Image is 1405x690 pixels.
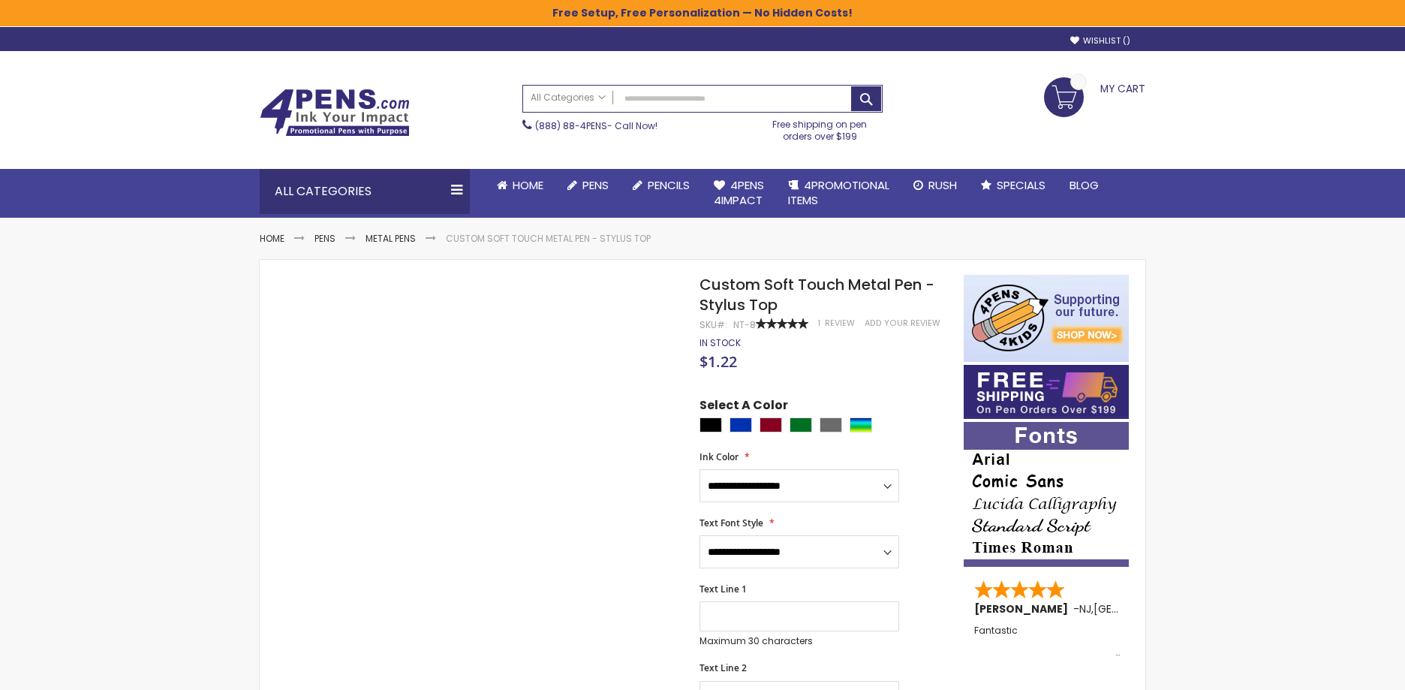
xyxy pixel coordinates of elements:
div: Green [790,417,812,432]
span: Text Font Style [699,517,763,529]
span: Text Line 1 [699,583,747,595]
a: All Categories [523,86,613,110]
span: In stock [699,336,741,349]
div: Availability [699,337,741,349]
a: Rush [901,169,969,202]
strong: SKU [699,318,727,331]
div: Black [699,417,722,432]
a: Pencils [621,169,702,202]
a: Add Your Review [865,318,940,329]
span: $1.22 [699,351,737,372]
span: 4PROMOTIONAL ITEMS [788,177,889,208]
span: Custom Soft Touch Metal Pen - Stylus Top [699,274,934,315]
div: Assorted [850,417,872,432]
div: Free shipping on pen orders over $199 [757,113,883,143]
a: Metal Pens [366,232,416,245]
span: 1 [818,318,820,329]
img: font-personalization-examples [964,422,1129,567]
a: Specials [969,169,1058,202]
a: Home [260,232,284,245]
p: Maximum 30 characters [699,635,899,647]
span: All Categories [531,92,606,104]
a: Home [485,169,555,202]
a: 4PROMOTIONALITEMS [776,169,901,218]
span: NJ [1079,601,1091,616]
span: Select A Color [699,397,788,417]
div: Blue [730,417,752,432]
span: Rush [928,177,957,193]
span: Text Line 2 [699,661,747,674]
div: Burgundy [760,417,782,432]
div: 100% [756,318,808,329]
div: Grey [820,417,842,432]
iframe: Google Customer Reviews [1281,649,1405,690]
span: 4Pens 4impact [714,177,764,208]
span: Review [825,318,855,329]
span: Blog [1070,177,1099,193]
div: All Categories [260,169,470,214]
span: [PERSON_NAME] [974,601,1073,616]
span: [GEOGRAPHIC_DATA] [1094,601,1204,616]
span: Specials [997,177,1045,193]
a: 4Pens4impact [702,169,776,218]
a: Pens [555,169,621,202]
a: Wishlist [1070,35,1130,47]
span: Pens [582,177,609,193]
img: Free shipping on orders over $199 [964,365,1129,419]
span: Ink Color [699,450,739,463]
a: Pens [314,232,335,245]
li: Custom Soft Touch Metal Pen - Stylus Top [446,233,651,245]
img: 4pens 4 kids [964,275,1129,362]
div: NT-8 [733,319,756,331]
a: Blog [1058,169,1111,202]
span: Pencils [648,177,690,193]
div: Fantastic [974,625,1120,658]
img: 4Pens Custom Pens and Promotional Products [260,89,410,137]
a: 1 Review [818,318,857,329]
span: Home [513,177,543,193]
span: - Call Now! [535,119,657,132]
a: (888) 88-4PENS [535,119,607,132]
span: - , [1073,601,1204,616]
